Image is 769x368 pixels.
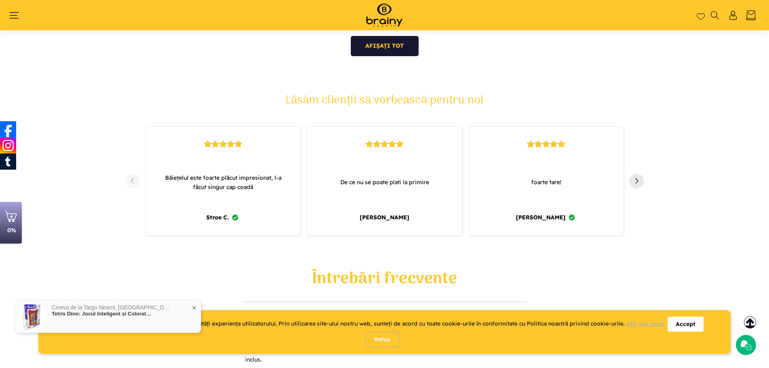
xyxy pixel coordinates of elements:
p: [PERSON_NAME] [516,213,566,222]
h2: Lăsăm clienții să vorbească pentru noi [142,93,627,108]
h2: Întrebări frecvente [243,269,527,290]
div: Refuz [366,332,399,347]
p: foarte tare! [531,178,561,187]
a: Află mai multe [626,320,665,328]
div: Acest site web folosește cookie-uri pentru a îmbunătăți experiența utilizatorului. Prin utilizare... [61,319,668,329]
p: Cineva de la Targu Neamt, [GEOGRAPHIC_DATA] a cumpărat [52,305,173,311]
summary: Căutați [710,11,720,20]
p: Băiețelul este foarte plăcut impresionat, l-a făcut singur cap coadă [159,173,287,191]
a: Tetris Dino: Jocul Inteligent și Colorat, Portabil pentru Copii [52,311,153,317]
p: De ce nu se poate plati la primire [340,178,429,187]
summary: Ce conține setul Brainy? [243,302,527,324]
a: Wishlist page link [697,11,705,19]
img: Tetris Dino: Jocul Inteligent și Colorat, Portabil pentru Copii [17,302,46,331]
a: Afișați toate produsele din colecția Roboți S.T.E.M. [351,36,419,56]
h3: Ce conține setul Brainy? [243,309,317,317]
button: Move to next slide [627,171,646,191]
p: Stroe C. [206,213,229,222]
span: ✕ [192,305,197,311]
p: [PERSON_NAME] [360,213,409,222]
button: Move to previous slide [123,171,142,191]
div: Accept [668,317,704,332]
img: Brainy Crafts [358,2,411,28]
summary: Meniu [13,11,23,20]
img: Chat icon [740,339,752,351]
